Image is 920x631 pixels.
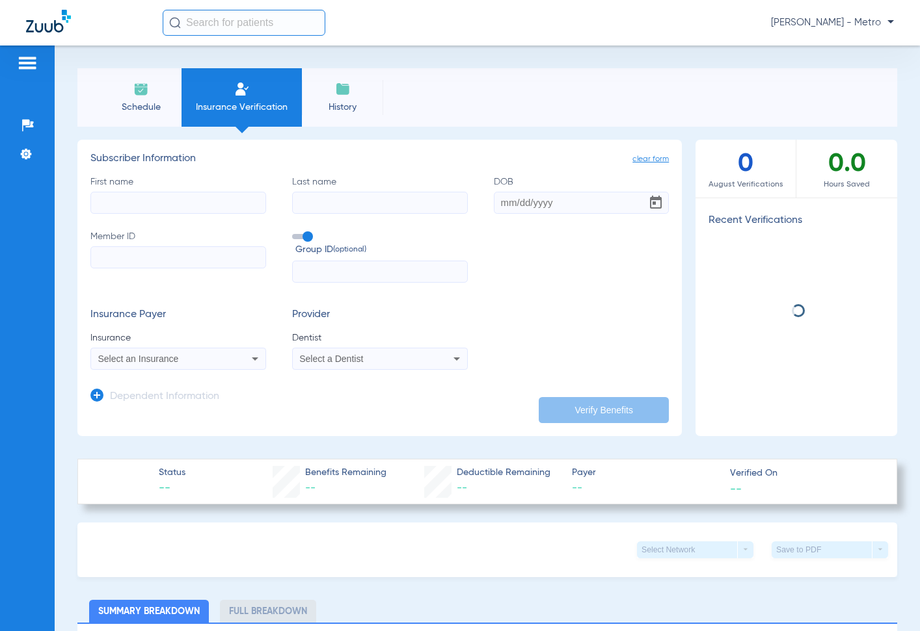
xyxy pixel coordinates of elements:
[730,482,742,495] span: --
[696,140,796,198] div: 0
[292,192,468,214] input: Last name
[220,600,316,623] li: Full Breakdown
[133,81,149,97] img: Schedule
[292,331,468,344] span: Dentist
[90,331,266,344] span: Insurance
[159,480,185,496] span: --
[90,175,266,214] label: First name
[292,309,468,322] h3: Provider
[539,397,669,423] button: Verify Benefits
[305,466,386,480] span: Benefits Remaining
[169,17,181,29] img: Search Icon
[643,190,669,216] button: Open calendar
[696,214,897,227] h3: Recent Verifications
[796,140,897,198] div: 0.0
[494,192,670,214] input: DOBOpen calendar
[572,480,718,496] span: --
[163,10,325,36] input: Search for patients
[90,309,266,322] h3: Insurance Payer
[110,391,219,404] h3: Dependent Information
[305,483,316,493] span: --
[110,101,172,114] span: Schedule
[457,483,467,493] span: --
[312,101,373,114] span: History
[89,600,209,623] li: Summary Breakdown
[234,81,250,97] img: Manual Insurance Verification
[90,246,266,268] input: Member ID
[292,175,468,214] label: Last name
[632,153,669,166] span: clear form
[26,10,71,32] img: Zuub Logo
[796,178,897,191] span: Hours Saved
[333,243,366,257] small: (optional)
[730,467,876,480] span: Verified On
[295,243,468,257] span: Group ID
[335,81,351,97] img: History
[159,466,185,480] span: Status
[191,101,292,114] span: Insurance Verification
[90,230,266,283] label: Member ID
[90,192,266,214] input: First name
[299,354,363,364] span: Select a Dentist
[771,16,894,29] span: [PERSON_NAME] - Metro
[90,153,669,166] h3: Subscriber Information
[457,466,550,480] span: Deductible Remaining
[572,466,718,480] span: Payer
[696,178,796,191] span: August Verifications
[98,354,179,364] span: Select an Insurance
[17,55,38,71] img: hamburger-icon
[494,175,670,214] label: DOB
